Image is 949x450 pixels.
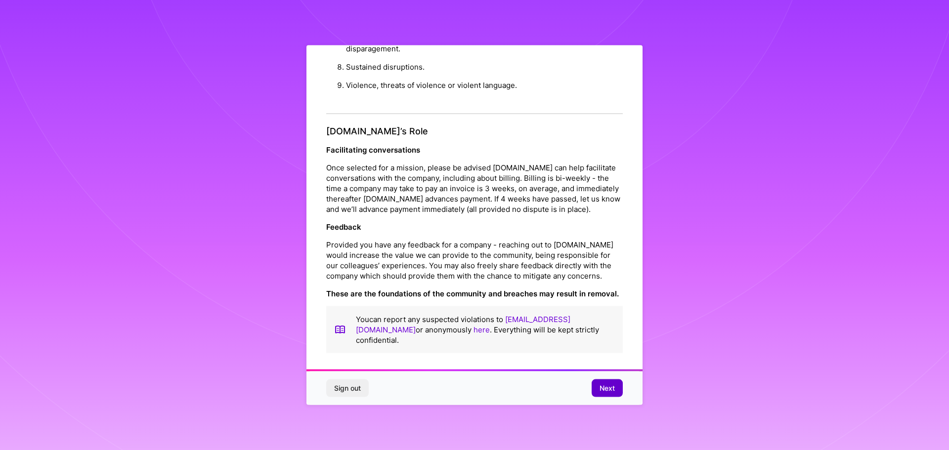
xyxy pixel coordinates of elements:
[356,314,570,334] a: [EMAIL_ADDRESS][DOMAIN_NAME]
[334,383,361,393] span: Sign out
[600,383,615,393] span: Next
[326,239,623,281] p: Provided you have any feedback for a company - reaching out to [DOMAIN_NAME] would increase the v...
[334,314,346,345] img: book icon
[326,222,361,231] strong: Feedback
[592,379,623,397] button: Next
[326,288,619,298] strong: These are the foundations of the community and breaches may result in removal.
[356,314,615,345] p: You can report any suspected violations to or anonymously . Everything will be kept strictly conf...
[326,379,369,397] button: Sign out
[474,325,490,334] a: here
[326,145,420,154] strong: Facilitating conversations
[326,126,623,137] h4: [DOMAIN_NAME]’s Role
[346,76,623,94] li: Violence, threats of violence or violent language.
[326,162,623,214] p: Once selected for a mission, please be advised [DOMAIN_NAME] can help facilitate conversations wi...
[346,58,623,76] li: Sustained disruptions.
